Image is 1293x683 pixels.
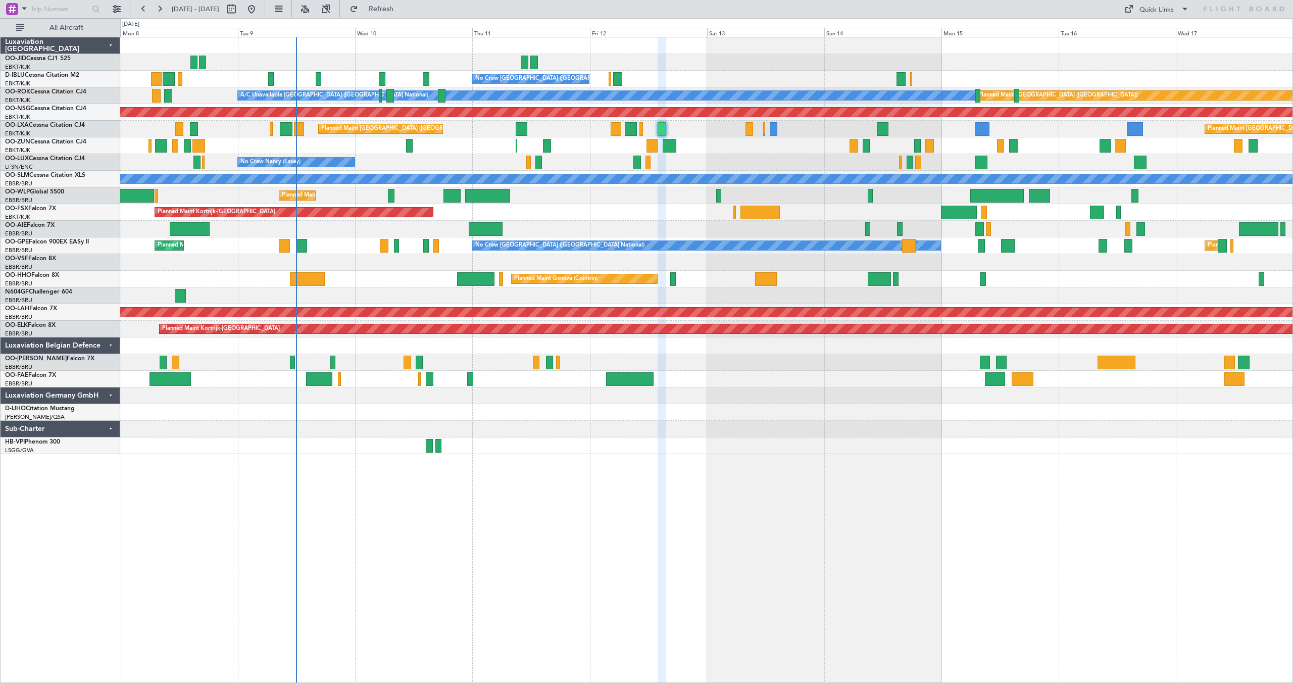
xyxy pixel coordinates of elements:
a: EBBR/BRU [5,330,32,337]
span: N604GF [5,289,29,295]
span: OO-HHO [5,272,31,278]
a: OO-VSFFalcon 8X [5,256,56,262]
div: Planned Maint [GEOGRAPHIC_DATA] ([GEOGRAPHIC_DATA]) [978,88,1137,103]
a: EBBR/BRU [5,247,32,254]
div: No Crew Nancy (Essey) [240,155,301,170]
div: Wed 17 [1176,28,1293,37]
span: OO-FAE [5,372,28,378]
a: EBBR/BRU [5,197,32,204]
button: Refresh [345,1,406,17]
a: EBKT/KJK [5,96,30,104]
div: Mon 15 [941,28,1059,37]
div: Mon 8 [121,28,238,37]
button: All Aircraft [11,20,110,36]
a: [PERSON_NAME]/QSA [5,413,65,421]
div: Tue 16 [1059,28,1176,37]
span: OO-VSF [5,256,28,262]
a: EBKT/KJK [5,80,30,87]
div: No Crew [GEOGRAPHIC_DATA] ([GEOGRAPHIC_DATA] National) [475,238,644,253]
span: OO-ZUN [5,139,30,145]
a: HB-VPIPhenom 300 [5,439,60,445]
a: LFSN/ENC [5,163,33,171]
div: Planned Maint [GEOGRAPHIC_DATA] ([GEOGRAPHIC_DATA] National) [158,238,340,253]
a: EBKT/KJK [5,63,30,71]
a: OO-LXACessna Citation CJ4 [5,122,85,128]
a: OO-FAEFalcon 7X [5,372,56,378]
a: EBKT/KJK [5,213,30,221]
span: OO-NSG [5,106,30,112]
div: Planned Maint Liege [282,188,334,203]
a: EBBR/BRU [5,297,32,304]
span: OO-SLM [5,172,29,178]
span: OO-LAH [5,306,29,312]
a: OO-NSGCessna Citation CJ4 [5,106,86,112]
span: OO-[PERSON_NAME] [5,356,67,362]
div: Planned Maint Kortrijk-[GEOGRAPHIC_DATA] [158,205,275,220]
input: Trip Number [31,2,89,17]
a: D-IJHOCitation Mustang [5,406,75,412]
div: Wed 10 [355,28,472,37]
div: A/C Unavailable [GEOGRAPHIC_DATA] ([GEOGRAPHIC_DATA] National) [240,88,428,103]
a: EBBR/BRU [5,180,32,187]
a: OO-ROKCessna Citation CJ4 [5,89,86,95]
div: Planned Maint [GEOGRAPHIC_DATA] ([GEOGRAPHIC_DATA] National) [321,121,504,136]
a: D-IBLUCessna Citation M2 [5,72,79,78]
a: EBBR/BRU [5,280,32,287]
span: OO-WLP [5,189,30,195]
span: OO-LXA [5,122,29,128]
a: EBBR/BRU [5,363,32,371]
a: OO-[PERSON_NAME]Falcon 7X [5,356,94,362]
a: EBBR/BRU [5,230,32,237]
span: All Aircraft [26,24,107,31]
a: OO-AIEFalcon 7X [5,222,55,228]
span: D-IBLU [5,72,25,78]
div: No Crew [GEOGRAPHIC_DATA] ([GEOGRAPHIC_DATA] National) [475,71,644,86]
span: Refresh [360,6,403,13]
a: EBBR/BRU [5,313,32,321]
a: OO-WLPGlobal 5500 [5,189,64,195]
a: EBKT/KJK [5,130,30,137]
div: [DATE] [122,20,139,29]
span: OO-GPE [5,239,29,245]
a: OO-SLMCessna Citation XLS [5,172,85,178]
a: N604GFChallenger 604 [5,289,72,295]
div: Sun 14 [824,28,941,37]
a: LSGG/GVA [5,447,34,454]
a: EBKT/KJK [5,147,30,154]
div: Tue 9 [238,28,355,37]
div: Fri 12 [590,28,707,37]
span: OO-LUX [5,156,29,162]
a: OO-ZUNCessna Citation CJ4 [5,139,86,145]
div: Planned Maint Kortrijk-[GEOGRAPHIC_DATA] [162,321,280,336]
a: OO-ELKFalcon 8X [5,322,56,328]
a: EBBR/BRU [5,380,32,387]
a: OO-GPEFalcon 900EX EASy II [5,239,89,245]
a: EBBR/BRU [5,263,32,271]
span: OO-AIE [5,222,27,228]
a: OO-FSXFalcon 7X [5,206,56,212]
span: [DATE] - [DATE] [172,5,219,14]
div: Thu 11 [472,28,589,37]
a: OO-LAHFalcon 7X [5,306,57,312]
span: D-IJHO [5,406,26,412]
span: OO-ROK [5,89,30,95]
div: Planned Maint Geneva (Cointrin) [514,271,598,286]
span: OO-ELK [5,322,28,328]
a: OO-LUXCessna Citation CJ4 [5,156,85,162]
div: Sat 13 [707,28,824,37]
span: OO-FSX [5,206,28,212]
a: EBKT/KJK [5,113,30,121]
a: OO-HHOFalcon 8X [5,272,59,278]
span: OO-JID [5,56,26,62]
a: OO-JIDCessna CJ1 525 [5,56,71,62]
span: HB-VPI [5,439,25,445]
